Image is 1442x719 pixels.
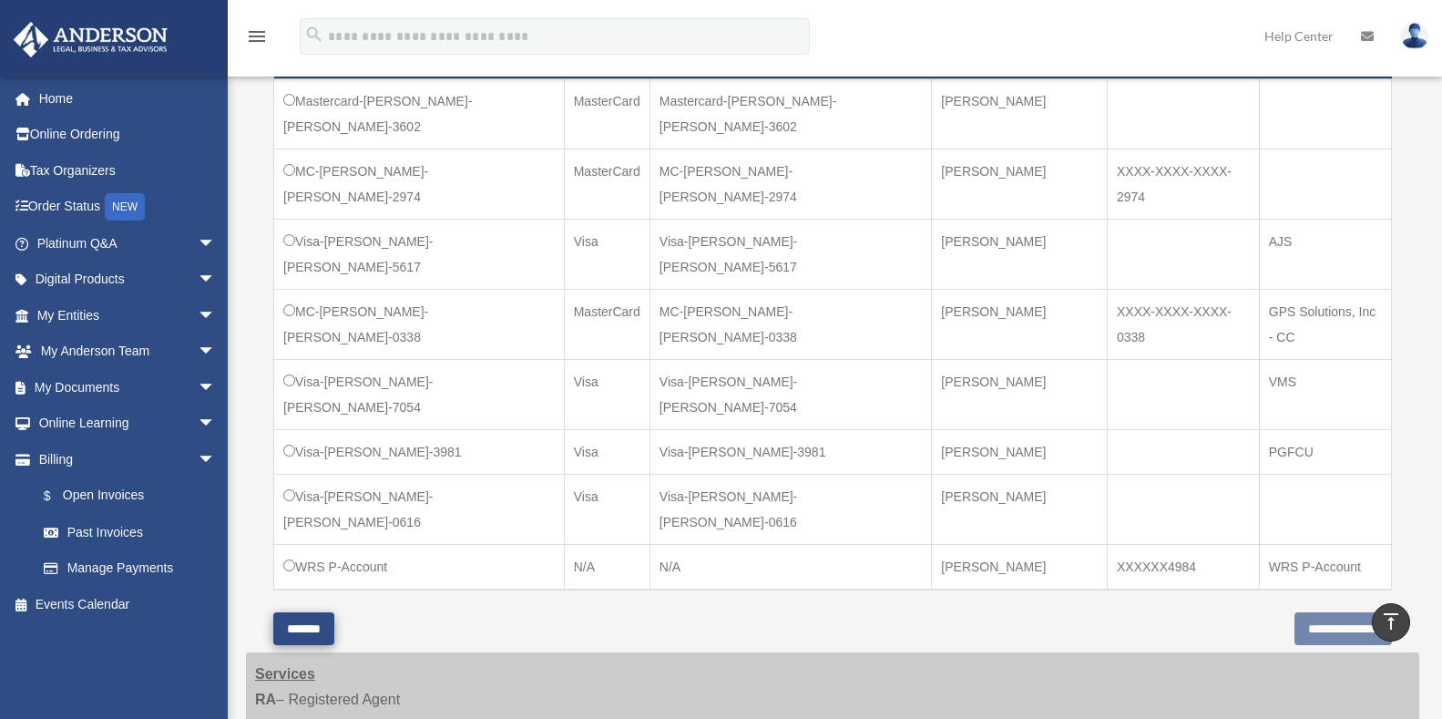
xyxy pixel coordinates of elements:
[13,369,243,406] a: My Documentsarrow_drop_down
[13,441,234,478] a: Billingarrow_drop_down
[1107,149,1259,220] td: XXXX-XXXX-XXXX-2974
[274,149,565,220] td: MC-[PERSON_NAME]-[PERSON_NAME]-2974
[1259,430,1391,475] td: PGFCU
[564,475,649,545] td: Visa
[198,225,234,262] span: arrow_drop_down
[198,406,234,443] span: arrow_drop_down
[13,297,243,334] a: My Entitiesarrow_drop_down
[13,225,243,262] a: Platinum Q&Aarrow_drop_down
[198,334,234,371] span: arrow_drop_down
[54,485,63,508] span: $
[13,80,243,117] a: Home
[8,22,173,57] img: Anderson Advisors Platinum Portal
[274,79,565,149] td: Mastercard-[PERSON_NAME]-[PERSON_NAME]-3602
[13,262,243,298] a: Digital Productsarrow_drop_down
[932,220,1108,290] td: [PERSON_NAME]
[13,189,243,226] a: Order StatusNEW
[649,360,932,430] td: Visa-[PERSON_NAME]-[PERSON_NAME]-7054
[13,586,243,622] a: Events Calendar
[1259,220,1391,290] td: AJS
[13,334,243,370] a: My Anderson Teamarrow_drop_down
[649,149,932,220] td: MC-[PERSON_NAME]-[PERSON_NAME]-2974
[1380,611,1402,632] i: vertical_align_top
[26,550,234,587] a: Manage Payments
[932,79,1108,149] td: [PERSON_NAME]
[932,545,1108,591] td: [PERSON_NAME]
[1259,360,1391,430] td: VMS
[932,475,1108,545] td: [PERSON_NAME]
[26,514,234,550] a: Past Invoices
[1259,290,1391,360] td: GPS Solutions, Inc - CC
[649,545,932,591] td: N/A
[246,32,268,47] a: menu
[304,25,324,45] i: search
[198,369,234,406] span: arrow_drop_down
[649,290,932,360] td: MC-[PERSON_NAME]-[PERSON_NAME]-0338
[274,360,565,430] td: Visa-[PERSON_NAME]-[PERSON_NAME]-7054
[198,297,234,334] span: arrow_drop_down
[13,152,243,189] a: Tax Organizers
[13,117,243,153] a: Online Ordering
[564,290,649,360] td: MasterCard
[932,149,1108,220] td: [PERSON_NAME]
[198,262,234,299] span: arrow_drop_down
[564,430,649,475] td: Visa
[274,475,565,545] td: Visa-[PERSON_NAME]-[PERSON_NAME]-0616
[564,149,649,220] td: MasterCard
[105,193,145,221] div: NEW
[649,430,932,475] td: Visa-[PERSON_NAME]-3981
[255,666,315,682] strong: Services
[564,79,649,149] td: MasterCard
[246,26,268,47] i: menu
[1107,545,1259,591] td: XXXXXX4984
[274,220,565,290] td: Visa-[PERSON_NAME]-[PERSON_NAME]-5617
[1107,290,1259,360] td: XXXX-XXXX-XXXX-0338
[1372,603,1410,642] a: vertical_align_top
[649,220,932,290] td: Visa-[PERSON_NAME]-[PERSON_NAME]-5617
[932,290,1108,360] td: [PERSON_NAME]
[198,441,234,478] span: arrow_drop_down
[564,220,649,290] td: Visa
[13,406,243,442] a: Online Learningarrow_drop_down
[932,430,1108,475] td: [PERSON_NAME]
[1401,23,1428,49] img: User Pic
[274,430,565,475] td: Visa-[PERSON_NAME]-3981
[564,360,649,430] td: Visa
[649,79,932,149] td: Mastercard-[PERSON_NAME]-[PERSON_NAME]-3602
[26,478,225,515] a: $Open Invoices
[932,360,1108,430] td: [PERSON_NAME]
[649,475,932,545] td: Visa-[PERSON_NAME]-[PERSON_NAME]-0616
[564,545,649,591] td: N/A
[274,545,565,591] td: WRS P-Account
[1259,545,1391,591] td: WRS P-Account
[274,290,565,360] td: MC-[PERSON_NAME]-[PERSON_NAME]-0338
[255,692,276,707] strong: RA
